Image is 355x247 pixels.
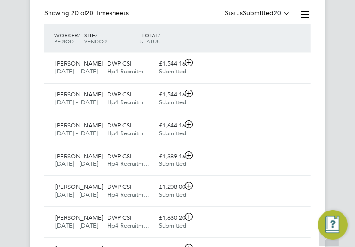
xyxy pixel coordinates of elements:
[159,191,183,199] div: Submitted
[155,118,186,141] div: £1,644.16
[55,160,98,168] span: [DATE] - [DATE]
[107,67,149,75] span: Hp4 Recruitm…
[55,67,98,75] span: [DATE] - [DATE]
[155,180,186,203] div: £1,208.00
[159,68,183,76] div: Submitted
[55,121,109,129] span: [PERSON_NAME]…
[159,160,183,168] div: Submitted
[107,152,131,160] span: DWP CSI
[107,214,131,222] span: DWP CSI
[44,9,130,17] div: Showing
[55,98,98,106] span: [DATE] - [DATE]
[155,56,186,79] div: £1,544.16
[107,98,149,106] span: Hp4 Recruitm…
[55,214,103,222] span: [PERSON_NAME]
[140,37,160,45] span: STATUS
[158,31,160,39] span: /
[136,32,160,44] span: TOTAL
[107,160,149,168] span: Hp4 Recruitm…
[71,9,86,17] span: 20 of
[107,183,131,191] span: DWP CSI
[155,149,186,172] div: £1,389.16
[84,37,107,45] span: VENDOR
[274,9,281,17] span: 20
[107,60,131,67] span: DWP CSI
[55,129,98,137] span: [DATE] - [DATE]
[107,222,149,229] span: Hp4 Recruitm…
[55,183,103,191] span: [PERSON_NAME]
[55,90,103,98] span: [PERSON_NAME]
[243,9,290,17] label: Submitted
[155,211,186,234] div: £1,630.20
[107,121,131,129] span: DWP CSI
[55,222,98,229] span: [DATE] - [DATE]
[82,28,134,49] div: SITE
[107,90,131,98] span: DWP CSI
[55,152,103,160] span: [PERSON_NAME]
[107,129,149,137] span: Hp4 Recruitm…
[107,191,149,199] span: Hp4 Recruitm…
[71,9,129,17] span: 20 Timesheets
[52,28,82,49] div: WORKER
[54,37,74,45] span: PERIOD
[159,130,183,138] div: Submitted
[225,9,292,18] div: Status
[159,222,183,230] div: Submitted
[159,99,183,107] div: Submitted
[318,210,348,240] button: Engage Resource Center
[55,60,103,67] span: [PERSON_NAME]
[78,31,80,39] span: /
[155,87,186,110] div: £1,544.16
[95,31,97,39] span: /
[55,191,98,199] span: [DATE] - [DATE]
